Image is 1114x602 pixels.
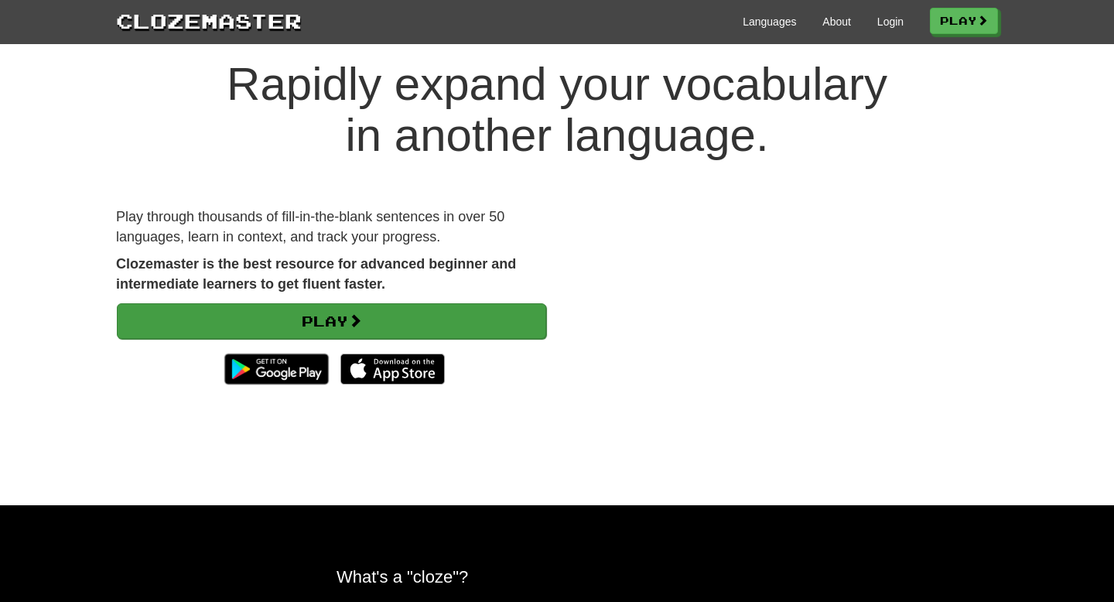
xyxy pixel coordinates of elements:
[930,8,998,34] a: Play
[877,14,904,29] a: Login
[116,207,545,247] p: Play through thousands of fill-in-the-blank sentences in over 50 languages, learn in context, and...
[116,256,516,292] strong: Clozemaster is the best resource for advanced beginner and intermediate learners to get fluent fa...
[117,303,546,339] a: Play
[337,567,777,587] h2: What's a "cloze"?
[822,14,851,29] a: About
[217,346,337,392] img: Get it on Google Play
[116,6,302,35] a: Clozemaster
[340,354,445,385] img: Download_on_the_App_Store_Badge_US-UK_135x40-25178aeef6eb6b83b96f5f2d004eda3bffbb37122de64afbaef7...
[743,14,796,29] a: Languages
